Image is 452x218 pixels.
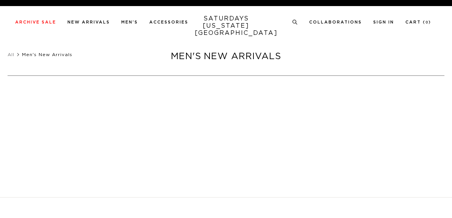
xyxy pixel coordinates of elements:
[373,20,394,24] a: Sign In
[22,52,72,57] span: Men's New Arrivals
[8,52,14,57] a: All
[195,15,257,37] a: SATURDAYS[US_STATE][GEOGRAPHIC_DATA]
[15,20,56,24] a: Archive Sale
[425,21,429,24] small: 0
[121,20,138,24] a: Men's
[67,20,110,24] a: New Arrivals
[309,20,362,24] a: Collaborations
[149,20,188,24] a: Accessories
[405,20,431,24] a: Cart (0)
